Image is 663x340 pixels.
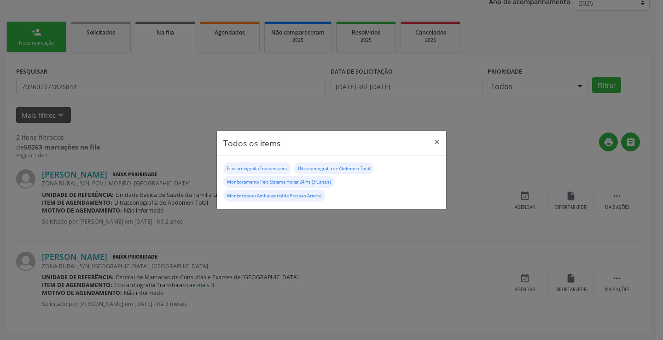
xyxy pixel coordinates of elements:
[223,137,280,149] h5: Todos os items
[227,179,331,185] small: Monitoramento Pelo Sistema Holter 24 Hs (3 Canais)
[227,166,287,172] small: Ecocardiografia Transtoracica
[298,166,370,172] small: Ultrassonografia de Abdomen Total
[428,131,446,153] button: Close
[227,193,321,199] small: Monitorizacao Ambulatorial de Pressao Arterial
